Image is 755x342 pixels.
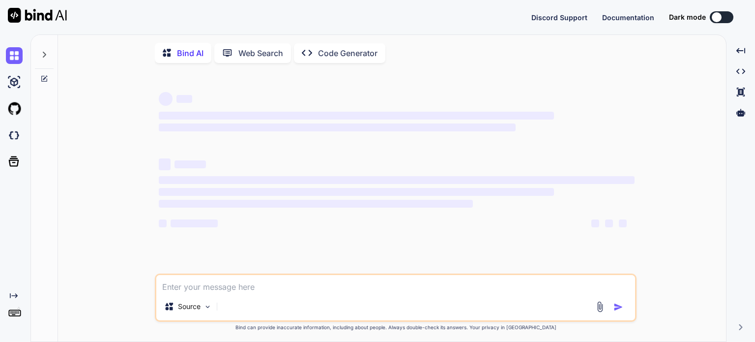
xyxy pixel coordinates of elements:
span: ‌ [159,219,167,227]
span: ‌ [159,92,173,106]
span: ‌ [176,95,192,103]
img: attachment [594,301,606,312]
img: ai-studio [6,74,23,91]
p: Code Generator [318,47,377,59]
span: ‌ [159,158,171,170]
img: Bind AI [8,8,67,23]
p: Source [178,302,201,311]
img: darkCloudIdeIcon [6,127,23,144]
span: ‌ [159,124,516,131]
span: ‌ [174,160,206,168]
span: Documentation [602,13,654,22]
span: ‌ [159,200,473,208]
img: Pick Models [203,303,212,311]
p: Web Search [238,47,283,59]
p: Bind can provide inaccurate information, including about people. Always double-check its answers.... [155,324,637,331]
span: ‌ [159,176,635,184]
span: ‌ [171,219,218,227]
span: ‌ [159,188,553,196]
span: ‌ [619,219,627,227]
img: chat [6,47,23,64]
span: ‌ [159,112,553,120]
span: Discord Support [531,13,587,22]
img: icon [613,302,623,312]
p: Bind AI [177,47,203,59]
button: Documentation [602,12,654,23]
span: ‌ [591,219,599,227]
button: Discord Support [531,12,587,23]
span: ‌ [605,219,613,227]
span: Dark mode [669,12,706,22]
img: githubLight [6,100,23,117]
